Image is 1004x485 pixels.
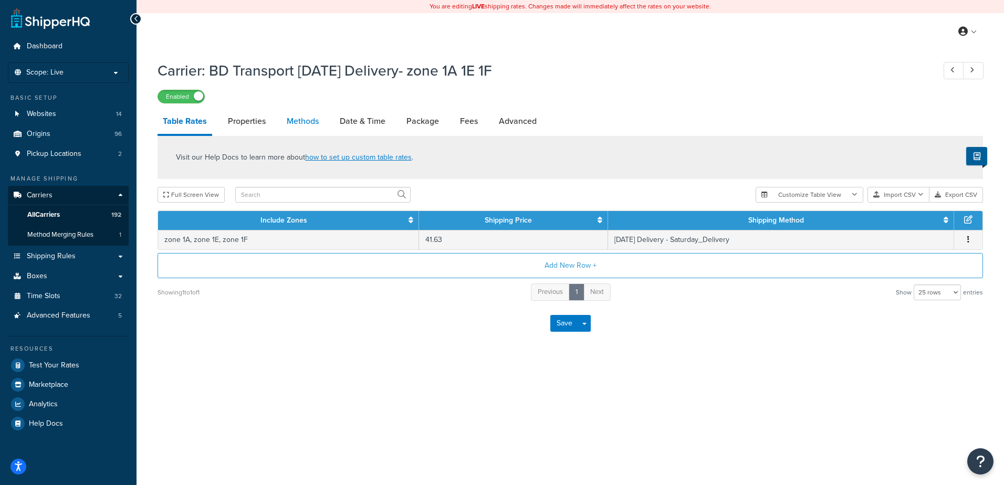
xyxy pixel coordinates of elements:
a: Shipping Method [748,215,804,226]
a: Pickup Locations2 [8,144,129,164]
button: Save [550,315,579,332]
a: Previous Record [944,62,964,79]
a: Help Docs [8,414,129,433]
a: AllCarriers192 [8,205,129,225]
span: 96 [114,130,122,139]
li: Origins [8,124,129,144]
a: Properties [223,109,271,134]
span: Help Docs [29,419,63,428]
b: LIVE [472,2,485,11]
span: Boxes [27,272,47,281]
span: Method Merging Rules [27,230,93,239]
a: Dashboard [8,37,129,56]
span: Previous [538,287,563,297]
span: 192 [111,210,121,219]
span: Dashboard [27,42,62,51]
a: Methods [281,109,324,134]
span: Websites [27,110,56,119]
li: Carriers [8,186,129,246]
div: Manage Shipping [8,174,129,183]
a: Analytics [8,395,129,414]
li: Advanced Features [8,306,129,325]
li: Time Slots [8,287,129,306]
input: Search [235,187,411,203]
td: 41.63 [419,230,608,249]
span: 14 [116,110,122,119]
a: Test Your Rates [8,356,129,375]
span: Next [590,287,604,297]
a: Next Record [963,62,984,79]
button: Customize Table View [756,187,863,203]
span: Show [896,285,912,300]
span: 5 [118,311,122,320]
span: Advanced Features [27,311,90,320]
a: Marketplace [8,375,129,394]
span: Carriers [27,191,53,200]
span: Origins [27,130,50,139]
span: Marketplace [29,381,68,389]
h1: Carrier: BD Transport [DATE] Delivery- zone 1A 1E 1F [158,60,924,81]
button: Show Help Docs [966,147,987,165]
span: Analytics [29,400,58,409]
button: Full Screen View [158,187,225,203]
a: Next [583,283,611,301]
span: Scope: Live [26,68,64,77]
a: Carriers [8,186,129,205]
button: Add New Row + [158,253,983,278]
a: Method Merging Rules1 [8,225,129,245]
div: Resources [8,344,129,353]
td: zone 1A, zone 1E, zone 1F [158,230,419,249]
a: Boxes [8,267,129,286]
span: 1 [119,230,121,239]
a: Advanced [494,109,542,134]
a: Websites14 [8,104,129,124]
span: Pickup Locations [27,150,81,159]
a: Advanced Features5 [8,306,129,325]
li: Pickup Locations [8,144,129,164]
li: Method Merging Rules [8,225,129,245]
a: Table Rates [158,109,212,136]
a: Date & Time [334,109,391,134]
span: 32 [114,292,122,301]
div: Basic Setup [8,93,129,102]
span: Test Your Rates [29,361,79,370]
span: Shipping Rules [27,252,76,261]
p: Visit our Help Docs to learn more about . [176,152,413,163]
a: how to set up custom table rates [305,152,412,163]
div: Showing 1 to 1 of 1 [158,285,200,300]
td: [DATE] Delivery - Saturday_Delivery [608,230,954,249]
a: Shipping Price [485,215,532,226]
a: Shipping Rules [8,247,129,266]
li: Websites [8,104,129,124]
a: Previous [531,283,570,301]
label: Enabled [158,90,204,103]
a: Fees [455,109,483,134]
button: Open Resource Center [967,448,993,475]
a: 1 [569,283,584,301]
span: Time Slots [27,292,60,301]
span: entries [963,285,983,300]
a: Package [401,109,444,134]
a: Include Zones [260,215,307,226]
span: 2 [118,150,122,159]
span: All Carriers [27,210,60,219]
a: Origins96 [8,124,129,144]
button: Export CSV [929,187,983,203]
a: Time Slots32 [8,287,129,306]
button: Import CSV [867,187,929,203]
